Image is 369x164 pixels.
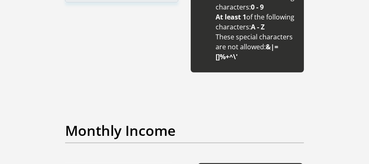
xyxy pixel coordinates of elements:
h2: Monthly Income [65,122,304,139]
li: of the following characters: [216,12,296,32]
b: At least 1 [216,12,246,22]
b: A - Z [251,22,265,31]
b: &|=[]%+^\' [216,42,278,61]
li: These special characters are not allowed: [216,32,296,62]
b: 0 - 9 [251,2,264,12]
